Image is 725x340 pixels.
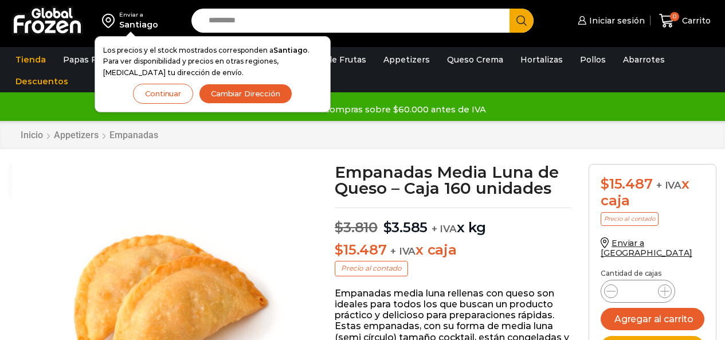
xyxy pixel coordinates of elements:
span: Carrito [679,15,711,26]
a: Iniciar sesión [575,9,645,32]
a: Papas Fritas [57,49,121,71]
bdi: 3.585 [383,219,428,236]
div: x caja [601,176,704,209]
a: Hortalizas [515,49,569,71]
bdi: 15.487 [335,241,386,258]
button: Continuar [133,84,193,104]
span: + IVA [656,179,681,191]
a: Tienda [10,49,52,71]
strong: Santiago [273,46,308,54]
a: Pulpa de Frutas [295,49,372,71]
img: address-field-icon.svg [102,11,119,30]
input: Product quantity [627,283,649,299]
span: Iniciar sesión [586,15,645,26]
nav: Breadcrumb [20,130,159,140]
a: Queso Crema [441,49,509,71]
button: Search button [510,9,534,33]
p: Precio al contado [335,261,408,276]
h1: Empanadas Media Luna de Queso – Caja 160 unidades [335,164,571,196]
a: Inicio [20,130,44,140]
a: Appetizers [378,49,436,71]
span: $ [335,219,343,236]
a: Abarrotes [617,49,671,71]
a: Descuentos [10,71,74,92]
bdi: 15.487 [601,175,652,192]
a: Appetizers [53,130,99,140]
a: Pollos [574,49,612,71]
p: Los precios y el stock mostrados corresponden a . Para ver disponibilidad y precios en otras regi... [103,45,322,78]
button: Agregar al carrito [601,308,704,330]
span: + IVA [432,223,457,235]
a: 0 Carrito [656,7,714,34]
button: Cambiar Dirección [199,84,292,104]
a: Enviar a [GEOGRAPHIC_DATA] [601,238,692,258]
p: x caja [335,242,571,259]
bdi: 3.810 [335,219,378,236]
p: x kg [335,208,571,236]
p: Cantidad de cajas [601,269,704,278]
span: 0 [670,12,679,21]
span: $ [383,219,392,236]
span: + IVA [390,245,416,257]
span: $ [335,241,343,258]
a: Empanadas [109,130,159,140]
p: Precio al contado [601,212,659,226]
div: Enviar a [119,11,158,19]
span: $ [601,175,609,192]
div: Santiago [119,19,158,30]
